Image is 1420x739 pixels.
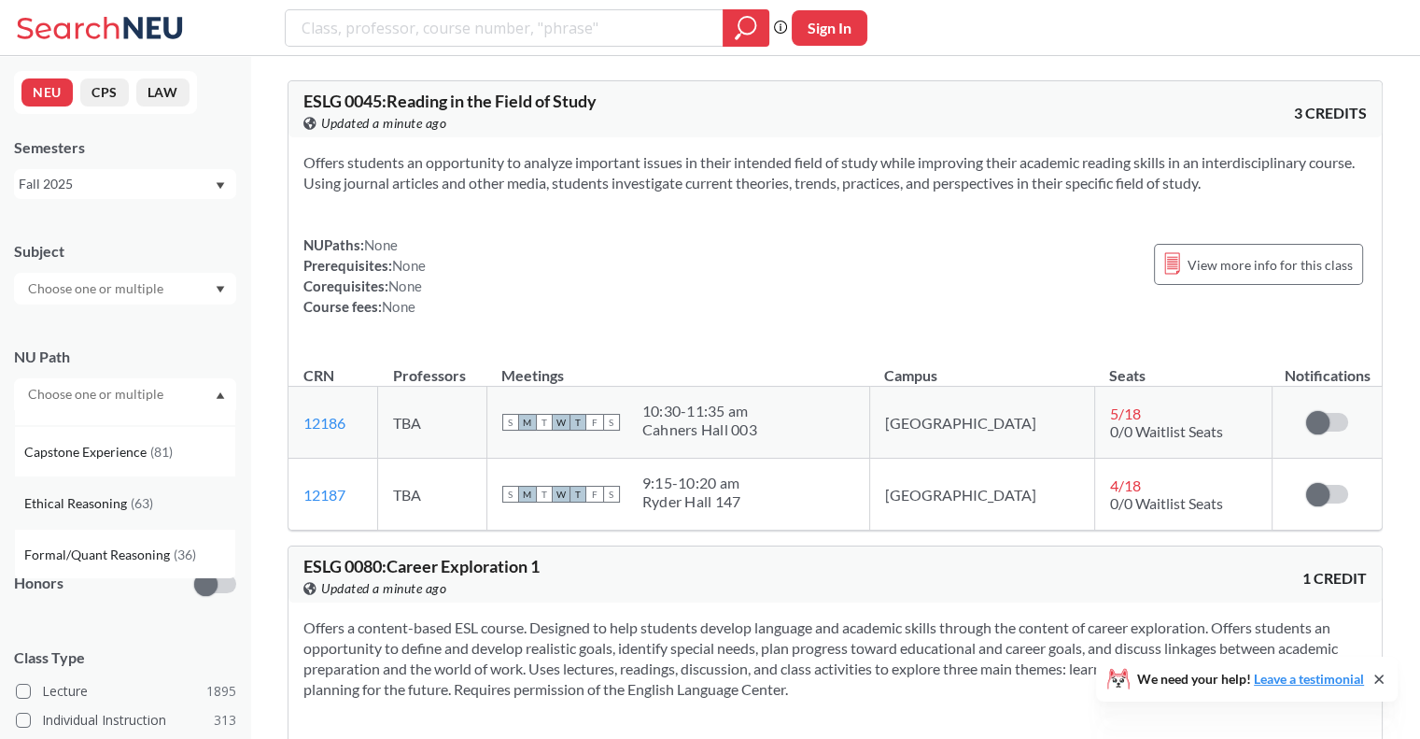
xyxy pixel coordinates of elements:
[519,486,536,503] span: M
[553,414,569,431] span: W
[869,387,1094,459] td: [GEOGRAPHIC_DATA]
[14,378,236,410] div: Dropdown arrowWriting Intensive(178)Societies/Institutions(139)Interpreting Culture(124)Differenc...
[1110,405,1141,422] span: 5 / 18
[19,174,214,194] div: Fall 2025
[723,9,769,47] div: magnifying glass
[1110,494,1223,512] span: 0/0 Waitlist Seats
[216,286,225,293] svg: Dropdown arrow
[519,414,536,431] span: M
[131,495,153,511] span: ( 63 )
[14,647,236,668] span: Class Type
[569,486,586,503] span: T
[303,486,345,504] a: 12187
[792,10,867,46] button: Sign In
[486,347,869,387] th: Meetings
[382,298,415,315] span: None
[735,15,757,41] svg: magnifying glass
[536,486,553,503] span: T
[586,414,603,431] span: F
[502,414,519,431] span: S
[300,12,710,44] input: Class, professor, course number, "phrase"
[1302,568,1367,589] span: 1 CREDIT
[216,391,225,399] svg: Dropdown arrow
[80,78,129,107] button: CPS
[1294,103,1367,123] span: 3 CREDITS
[1188,253,1353,277] span: View more info for this class
[1254,671,1364,687] a: Leave a testimonial
[303,618,1367,700] section: Offers a content-based ESL course. Designed to help students develop language and academic skills...
[586,486,603,503] span: F
[569,414,586,431] span: T
[869,459,1094,531] td: [GEOGRAPHIC_DATA]
[214,710,236,731] span: 313
[642,420,757,439] div: Cahners Hall 003
[364,236,398,253] span: None
[536,414,553,431] span: T
[553,486,569,503] span: W
[378,459,486,531] td: TBA
[869,347,1094,387] th: Campus
[303,234,426,317] div: NUPaths: Prerequisites: Corequisites: Course fees:
[303,365,334,386] div: CRN
[378,347,486,387] th: Professors
[378,387,486,459] td: TBA
[19,383,176,405] input: Choose one or multiple
[642,402,757,420] div: 10:30 - 11:35 am
[19,277,176,300] input: Choose one or multiple
[24,493,131,514] span: Ethical Reasoning
[603,414,620,431] span: S
[150,444,173,460] span: ( 81 )
[14,273,236,305] div: Dropdown arrow
[14,573,63,594] p: Honors
[14,169,236,199] div: Fall 2025Dropdown arrow
[303,91,597,111] span: ESLG 0045 : Reading in the Field of Study
[1137,673,1364,686] span: We need your help!
[303,556,540,576] span: ESLG 0080 : Career Exploration 1
[174,547,196,562] span: ( 36 )
[303,152,1367,193] section: Offers students an opportunity to analyze important issues in their intended field of study while...
[1094,347,1272,387] th: Seats
[136,78,190,107] button: LAW
[321,578,446,599] span: Updated a minute ago
[321,113,446,134] span: Updated a minute ago
[642,474,741,492] div: 9:15 - 10:20 am
[1272,347,1382,387] th: Notifications
[24,442,150,462] span: Capstone Experience
[21,78,73,107] button: NEU
[1110,422,1223,440] span: 0/0 Waitlist Seats
[16,679,236,703] label: Lecture
[502,486,519,503] span: S
[1110,476,1141,494] span: 4 / 18
[603,486,620,503] span: S
[206,681,236,702] span: 1895
[216,182,225,190] svg: Dropdown arrow
[642,492,741,511] div: Ryder Hall 147
[14,347,236,367] div: NU Path
[392,257,426,274] span: None
[14,137,236,158] div: Semesters
[16,708,236,732] label: Individual Instruction
[24,545,174,565] span: Formal/Quant Reasoning
[388,277,422,294] span: None
[303,414,345,432] a: 12186
[14,241,236,262] div: Subject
